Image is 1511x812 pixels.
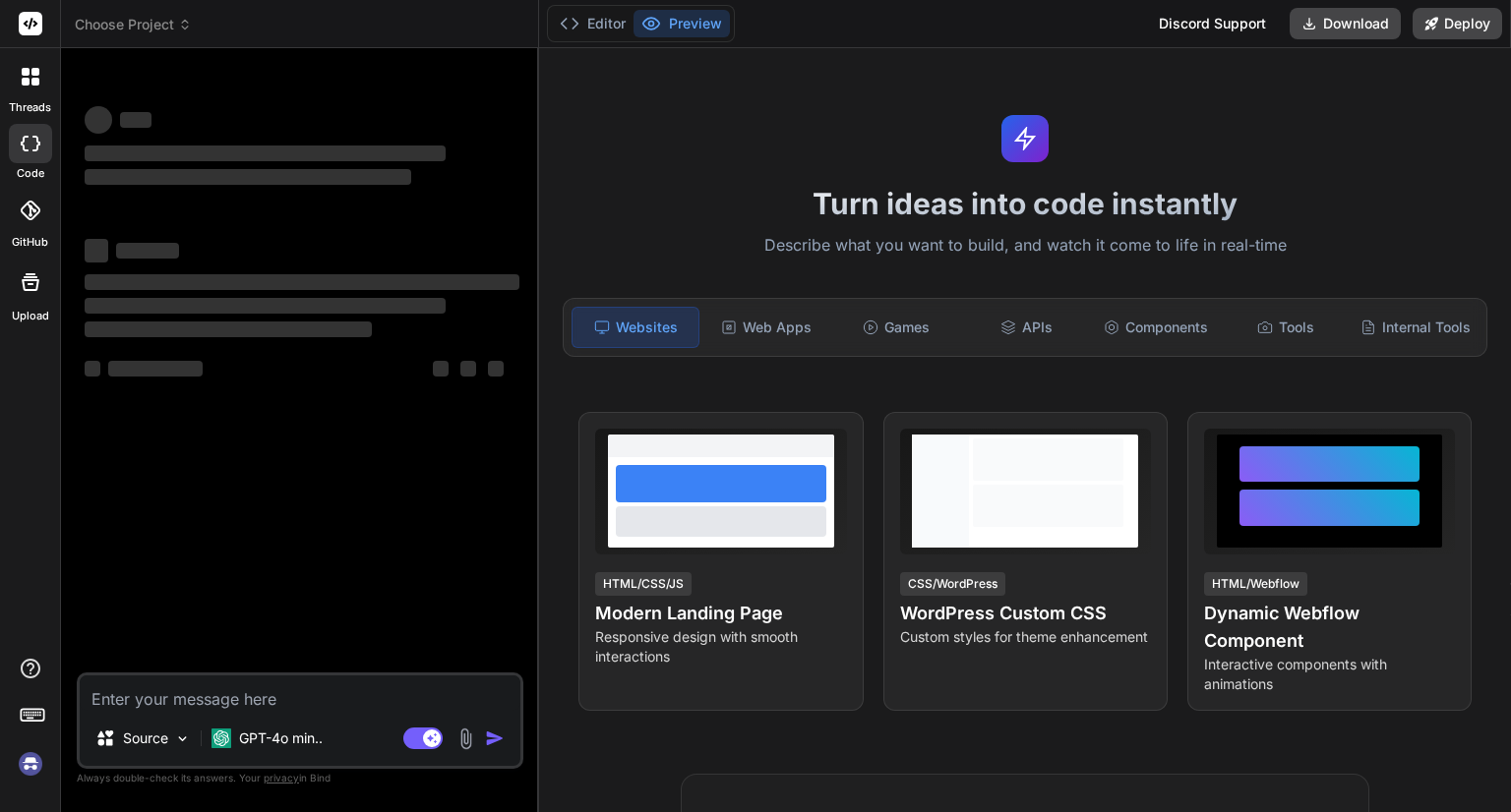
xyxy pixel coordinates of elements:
img: Pick Models [174,730,191,747]
div: Tools [1223,307,1349,348]
div: Games [833,307,959,348]
div: CSS/WordPress [900,572,1005,596]
p: Describe what you want to build, and watch it come to life in real-time [551,233,1499,259]
div: Discord Support [1147,8,1278,39]
div: Internal Tools [1353,307,1479,348]
div: Websites [572,307,699,348]
button: Download [1290,8,1401,39]
h4: WordPress Custom CSS [900,600,1151,627]
p: Always double-check its answers. Your in Bind [77,769,523,787]
label: threads [9,99,51,116]
span: ‌ [108,361,203,377]
img: GPT-4o mini [212,728,231,748]
span: ‌ [120,112,151,128]
label: GitHub [12,234,48,251]
p: Responsive design with smooth interactions [595,627,846,667]
span: ‌ [85,298,446,314]
h1: Turn ideas into code instantly [551,186,1499,221]
div: APIs [963,307,1089,348]
p: Interactive components with animations [1204,655,1455,694]
div: Web Apps [703,307,829,348]
h4: Dynamic Webflow Component [1204,600,1455,655]
div: HTML/CSS/JS [595,572,692,596]
label: Upload [12,308,49,324]
span: ‌ [460,361,476,377]
button: Preview [634,10,730,37]
div: Components [1093,307,1219,348]
span: privacy [264,772,299,783]
span: ‌ [85,274,519,290]
span: ‌ [85,361,100,377]
span: ‌ [85,321,372,337]
span: ‌ [85,239,108,262]
label: code [17,165,44,182]
p: Custom styles for theme enhancement [900,627,1151,647]
div: HTML/Webflow [1204,572,1307,596]
button: Editor [552,10,634,37]
span: ‌ [85,169,411,185]
span: ‌ [85,145,446,161]
span: ‌ [85,106,112,134]
button: Deploy [1413,8,1502,39]
span: ‌ [488,361,504,377]
p: Source [123,728,168,748]
p: GPT-4o min.. [239,728,323,748]
img: attachment [454,727,477,750]
h4: Modern Landing Page [595,600,846,627]
img: signin [14,747,47,781]
span: ‌ [116,243,179,259]
img: icon [485,728,505,748]
span: ‌ [433,361,449,377]
span: Choose Project [75,15,192,34]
